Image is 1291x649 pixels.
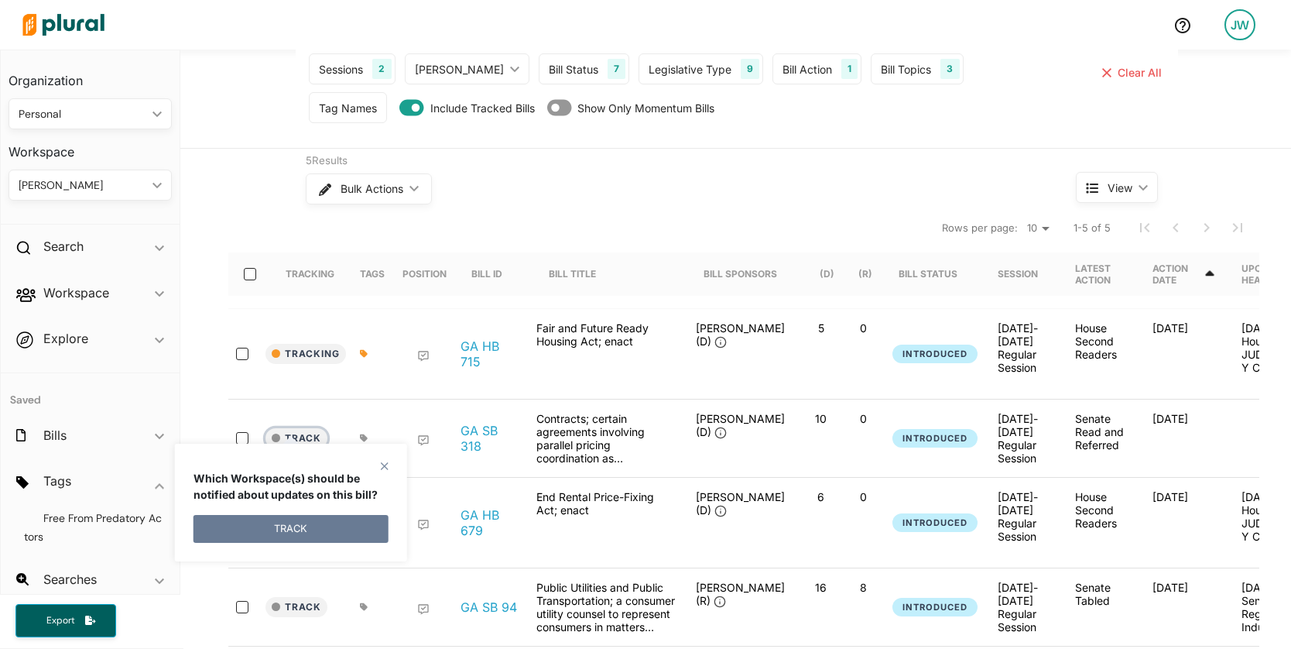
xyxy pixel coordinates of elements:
[1118,66,1162,79] span: Clear All
[417,434,430,447] div: Add Position Statement
[529,412,683,465] div: Contracts; certain agreements involving parallel pricing coordination as unenforceable contracts ...
[402,252,447,296] div: Position
[360,252,385,296] div: Tags
[998,412,1050,465] div: [DATE]-[DATE] Regular Session
[415,61,504,77] div: [PERSON_NAME]
[1075,263,1128,286] div: Latest Action
[608,59,625,79] div: 7
[529,321,683,386] div: Fair and Future Ready Housing Act; enact
[1152,252,1217,296] div: Action Date
[461,423,519,454] a: GA SB 318
[899,252,971,296] div: Bill Status
[1140,490,1229,555] div: [DATE]
[806,490,836,503] p: 6
[892,429,978,448] button: Introduced
[43,330,88,347] h2: Explore
[1075,252,1128,296] div: Latest Action
[704,268,777,280] div: Bill Sponsors
[236,601,248,613] input: select-row-state-ga-2025_26-sb94
[881,61,931,77] div: Bill Topics
[193,515,389,543] button: TRACK
[265,344,346,364] button: Tracking
[430,100,535,116] span: Include Tracked Bills
[998,490,1050,543] div: [DATE]-[DATE] Regular Session
[236,348,248,360] input: select-row-state-ga-2025_26-hb715
[402,268,447,280] div: Position
[360,268,385,280] div: Tags
[1160,212,1191,243] button: Previous Page
[782,61,832,77] div: Bill Action
[998,581,1050,634] div: [DATE]-[DATE] Regular Session
[1238,596,1276,634] iframe: Intercom live chat
[696,490,785,517] span: [PERSON_NAME] (D)
[36,614,85,627] span: Export
[19,177,146,194] div: [PERSON_NAME]
[1063,412,1140,465] div: Senate Read and Referred
[24,511,162,544] a: Free From Predatory Actors
[471,268,502,280] div: Bill ID
[858,268,872,280] div: (R)
[1,373,180,411] h4: Saved
[306,173,432,204] button: Bulk Actions
[1063,581,1140,634] div: Senate Tabled
[1129,212,1160,243] button: First Page
[9,129,172,163] h3: Workspace
[319,61,363,77] div: Sessions
[265,597,327,617] button: Track
[15,604,116,637] button: Export
[417,603,430,616] div: Add Position Statement
[43,238,84,255] h2: Search
[858,252,872,296] div: (R)
[1140,412,1229,465] div: [DATE]
[820,268,834,280] div: (D)
[806,321,836,335] p: 5
[998,268,1038,280] div: Session
[43,571,97,588] h2: Searches
[892,513,978,533] button: Introduced
[372,59,391,79] div: 2
[319,100,377,116] div: Tag Names
[341,184,403,194] span: Bulk Actions
[1074,221,1111,236] span: 1-5 of 5
[841,59,858,79] div: 1
[43,472,71,489] h2: Tags
[696,412,785,438] span: [PERSON_NAME] (D)
[360,434,368,443] div: Add tags
[848,490,878,503] p: 0
[286,252,334,296] div: Tracking
[1140,321,1229,386] div: [DATE]
[741,59,759,79] div: 9
[286,268,334,280] div: Tracking
[892,598,978,617] button: Introduced
[1140,581,1229,634] div: [DATE]
[43,427,67,444] h2: Bills
[848,412,878,425] p: 0
[704,252,777,296] div: Bill Sponsors
[998,252,1052,296] div: Session
[806,412,836,425] p: 10
[461,338,519,369] a: GA HB 715
[1152,263,1203,286] div: Action Date
[236,432,248,445] input: select-row-state-ga-2025_26-sb318
[461,507,519,538] a: GA HB 679
[244,268,256,280] input: select-all-rows
[193,470,389,503] p: Which Workspace(s) should be notified about updates on this bill?
[306,153,1018,169] div: 5 Results
[19,106,146,122] div: Personal
[549,252,610,296] div: Bill Title
[265,428,327,448] button: Track
[696,321,785,348] span: [PERSON_NAME] (D)
[461,599,517,615] a: GA SB 94
[1222,212,1253,243] button: Last Page
[848,321,878,335] p: 0
[360,603,368,612] div: Add tags
[9,58,172,92] h3: Organization
[529,490,683,555] div: End Rental Price-Fixing Act; enact
[577,100,714,116] span: Show Only Momentum Bills
[549,61,598,77] div: Bill Status
[649,61,731,77] div: Legislative Type
[848,581,878,594] p: 8
[1099,53,1165,92] button: Clear All
[471,252,516,296] div: Bill ID
[360,349,368,359] div: Add tags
